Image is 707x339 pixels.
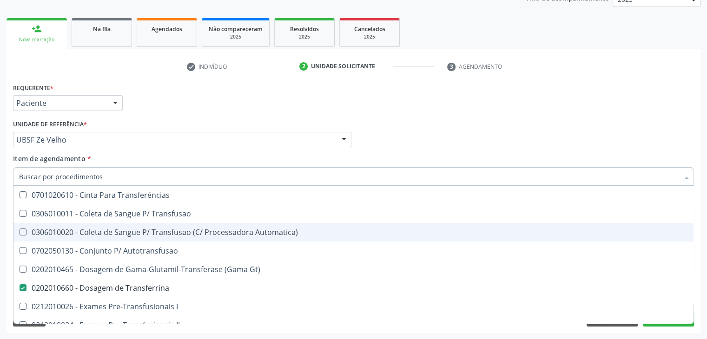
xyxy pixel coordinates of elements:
[16,98,104,108] span: Paciente
[299,62,308,71] div: 2
[19,321,688,329] div: 0212010034 - Exames Pre-Transfusionais II
[311,62,375,71] div: Unidade solicitante
[281,33,328,40] div: 2025
[290,25,319,33] span: Resolvidos
[209,33,263,40] div: 2025
[346,33,393,40] div: 2025
[13,36,60,43] div: Nova marcação
[19,303,688,310] div: 0212010026 - Exames Pre-Transfusionais I
[13,117,87,132] label: Unidade de referência
[13,154,86,163] span: Item de agendamento
[19,266,688,273] div: 0202010465 - Dosagem de Gama-Glutamil-Transferase (Gama Gt)
[354,25,385,33] span: Cancelados
[19,247,688,254] div: 0702050130 - Conjunto P/ Autotransfusao
[13,81,53,95] label: Requerente
[19,191,688,199] div: 0701020610 - Cinta Para Transferências
[209,25,263,33] span: Não compareceram
[93,25,111,33] span: Na fila
[16,135,332,144] span: UBSF Ze Velho
[19,228,688,236] div: 0306010020 - Coleta de Sangue P/ Transfusao (C/ Processadora Automatica)
[19,167,679,186] input: Buscar por procedimentos
[152,25,182,33] span: Agendados
[19,284,688,292] div: 0202010660 - Dosagem de Transferrina
[19,210,688,217] div: 0306010011 - Coleta de Sangue P/ Transfusao
[32,24,42,34] div: person_add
